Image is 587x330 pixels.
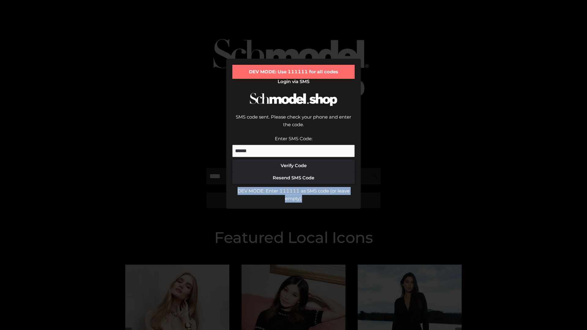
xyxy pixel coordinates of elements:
h2: Login via SMS [232,79,355,84]
div: DEV MODE: Enter 111111 as SMS code (or leave empty). [232,187,355,203]
div: SMS code sent. Please check your phone and enter the code. [232,113,355,135]
label: Enter SMS Code: [275,136,312,141]
button: Verify Code [232,159,355,172]
img: Schmodel Logo [248,87,339,112]
button: Resend SMS Code [232,172,355,184]
div: DEV MODE: Use 111111 for all codes [232,65,355,79]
